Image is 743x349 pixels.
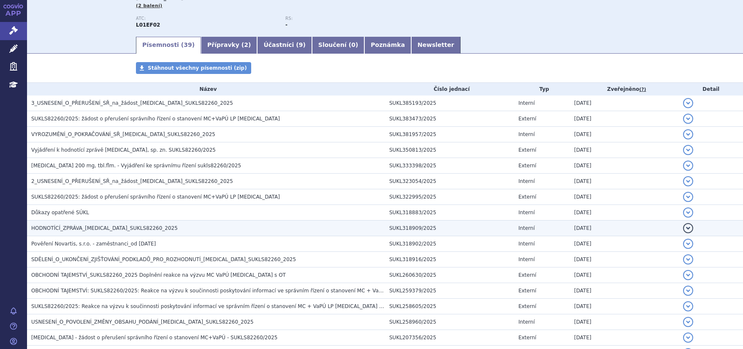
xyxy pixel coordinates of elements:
span: HODNOTÍCÍ_ZPRÁVA_KISQALI_SUKLS82260_2025 [31,225,178,231]
td: [DATE] [570,330,679,346]
td: SUKL258605/2025 [385,299,514,314]
td: SUKL318902/2025 [385,236,514,252]
th: Číslo jednací [385,83,514,95]
button: detail [683,317,693,327]
td: [DATE] [570,142,679,158]
td: SUKL322995/2025 [385,189,514,205]
span: Interní [518,319,535,325]
span: Vyjádření k hodnotící zprávě KISQALI, sp. zn. SUKLS82260/2025 [31,147,216,153]
button: detail [683,270,693,280]
td: [DATE] [570,299,679,314]
span: Interní [518,256,535,262]
span: 2 [244,41,248,48]
button: detail [683,301,693,311]
span: Interní [518,100,535,106]
span: Interní [518,225,535,231]
span: Externí [518,147,536,153]
span: SDĚLENÍ_O_UKONČENÍ_ZJIŠŤOVÁNÍ_PODKLADŮ_PRO_ROZHODNUTÍ_KISQALI_SUKLS82260_2025 [31,256,296,262]
button: detail [683,145,693,155]
span: 0 [351,41,355,48]
p: ATC: [136,16,277,21]
button: detail [683,98,693,108]
td: SUKL258960/2025 [385,314,514,330]
span: (2 balení) [136,3,163,8]
a: Sloučení (0) [312,37,364,54]
span: Externí [518,194,536,200]
td: SUKL260630/2025 [385,267,514,283]
a: Přípravky (2) [201,37,257,54]
td: [DATE] [570,95,679,111]
span: USNESENÍ_O_POVOLENÍ_ZMĚNY_OBSAHU_PODÁNÍ_KISQALI_SUKLS82260_2025 [31,319,254,325]
strong: - [285,22,287,28]
button: detail [683,333,693,343]
span: SUKLS82260/2025: Reakce na výzvu k součinnosti poskytování informací ve správním řízení o stanove... [31,303,505,309]
span: SUKLS82260/2025: žádost o přerušení správního řízení o stanovení MC+VaPÚ LP Kisqali [31,116,280,122]
td: SUKL323054/2025 [385,174,514,189]
span: Externí [518,272,536,278]
span: Externí [518,116,536,122]
button: detail [683,223,693,233]
td: SUKL318883/2025 [385,205,514,221]
p: RS: [285,16,426,21]
a: Stáhnout všechny písemnosti (zip) [136,62,251,74]
span: OBCHODNÍ TAJEMSTVÍ: SUKLS82260/2025: Reakce na výzvu k součinnosti poskytování informací ve správ... [31,288,564,294]
span: VYROZUMĚNÍ_O_POKRAČOVÁNÍ_SŘ_KISQALI_SUKLS82260_2025 [31,131,215,137]
a: Písemnosti (39) [136,37,201,54]
td: [DATE] [570,127,679,142]
button: detail [683,254,693,264]
span: Pověření Novartis, s.r.o. - zaměstnanci_od 12.3.2025 [31,241,156,247]
span: Interní [518,178,535,184]
button: detail [683,286,693,296]
td: SUKL381957/2025 [385,127,514,142]
span: Kisqali - žádost o přerušení správního řízení o stanovení MC+VaPÚ - SUKLS82260/2025 [31,335,277,341]
a: Newsletter [411,37,461,54]
span: Interní [518,210,535,215]
span: Externí [518,335,536,341]
span: Externí [518,303,536,309]
button: detail [683,161,693,171]
button: detail [683,114,693,124]
strong: RIBOCIKLIB [136,22,160,28]
th: Zveřejněno [570,83,679,95]
td: [DATE] [570,221,679,236]
span: Stáhnout všechny písemnosti (zip) [148,65,247,71]
span: Důkazy opatřené SÚKL [31,210,89,215]
td: [DATE] [570,111,679,127]
td: [DATE] [570,283,679,299]
button: detail [683,176,693,186]
span: SUKLS82260/2025: žádost o přerušení správního řízení o stanovení MC+VaPÚ LP Kisqali [31,194,280,200]
span: Externí [518,288,536,294]
button: detail [683,129,693,139]
span: Interní [518,241,535,247]
button: detail [683,239,693,249]
td: [DATE] [570,252,679,267]
span: 2_USNESENÍ_O_PŘERUŠENÍ_SŘ_na_žádost_KISQALI_SUKLS82260_2025 [31,178,233,184]
abbr: (?) [639,87,646,93]
td: [DATE] [570,205,679,221]
td: SUKL207356/2025 [385,330,514,346]
span: Interní [518,131,535,137]
td: SUKL259379/2025 [385,283,514,299]
th: Detail [679,83,743,95]
span: 3_USNESENÍ_O_PŘERUŠENÍ_SŘ_na_žádost_KISQALI_SUKLS82260_2025 [31,100,233,106]
td: [DATE] [570,236,679,252]
a: Poznámka [364,37,411,54]
td: SUKL318916/2025 [385,252,514,267]
a: Účastníci (9) [257,37,312,54]
span: OBCHODNÍ TAJEMSTVÍ_SUKLS82260_2025 Doplnění reakce na výzvu MC VaPÚ Kisqali s OT [31,272,286,278]
span: 39 [184,41,192,48]
button: detail [683,192,693,202]
th: Název [27,83,385,95]
td: SUKL385193/2025 [385,95,514,111]
td: SUKL383473/2025 [385,111,514,127]
td: [DATE] [570,267,679,283]
span: 9 [299,41,303,48]
span: KISQALI 200 mg, tbl.flm. - Vyjádření ke správnímu řízení sukls82260/2025 [31,163,241,169]
td: SUKL318909/2025 [385,221,514,236]
span: Externí [518,163,536,169]
td: SUKL333398/2025 [385,158,514,174]
th: Typ [514,83,570,95]
td: [DATE] [570,314,679,330]
button: detail [683,207,693,218]
td: [DATE] [570,158,679,174]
